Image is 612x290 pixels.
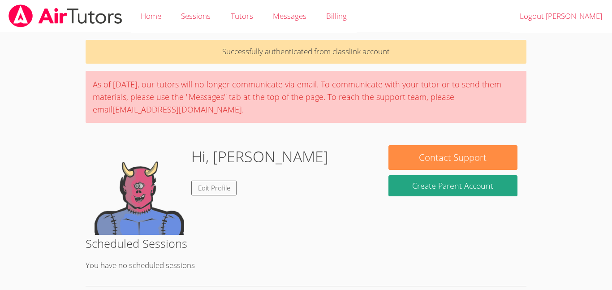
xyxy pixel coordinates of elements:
[191,145,328,168] h1: Hi, [PERSON_NAME]
[86,259,526,272] p: You have no scheduled sessions
[95,145,184,235] img: default.png
[86,40,526,64] p: Successfully authenticated from classlink account
[86,235,526,252] h2: Scheduled Sessions
[273,11,306,21] span: Messages
[388,175,517,196] button: Create Parent Account
[8,4,123,27] img: airtutors_banner-c4298cdbf04f3fff15de1276eac7730deb9818008684d7c2e4769d2f7ddbe033.png
[388,145,517,170] button: Contact Support
[86,71,526,123] div: As of [DATE], our tutors will no longer communicate via email. To communicate with your tutor or ...
[191,181,237,195] a: Edit Profile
